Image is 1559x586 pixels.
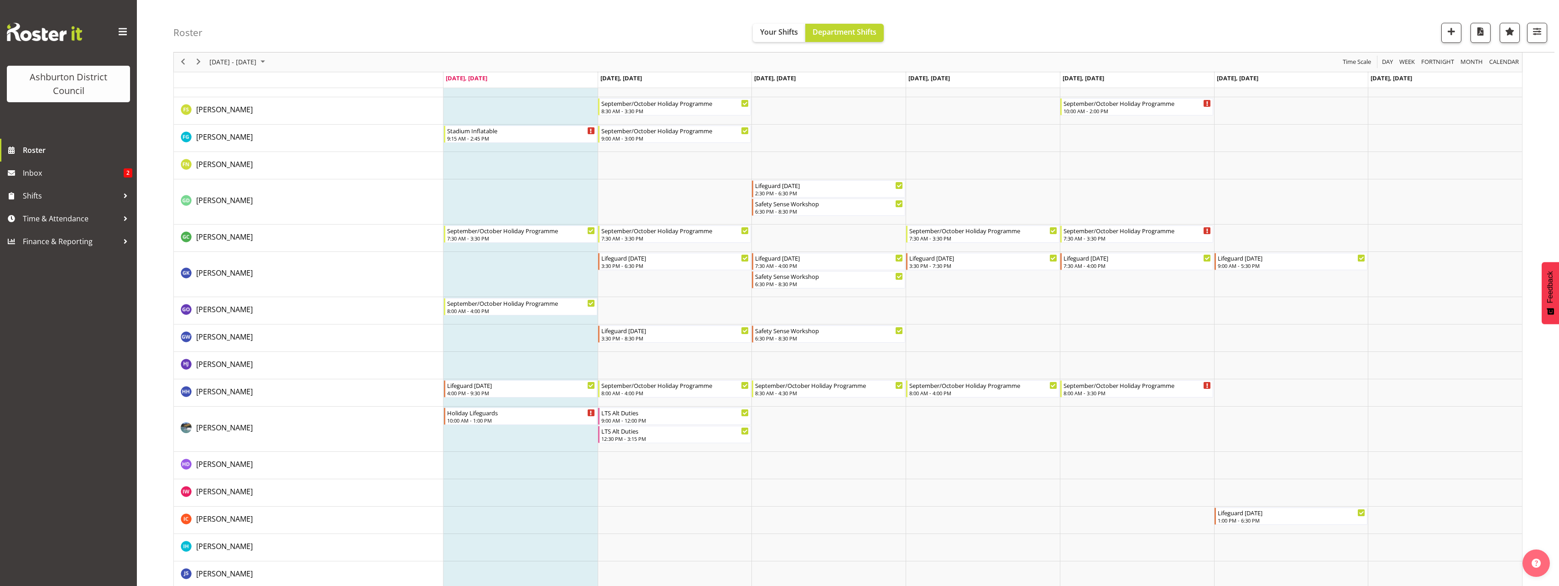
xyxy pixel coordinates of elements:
span: Day [1381,57,1394,68]
div: Guy Ward"s event - Safety Sense Workshop Begin From Wednesday, October 1, 2025 at 6:30:00 PM GMT+... [752,325,905,343]
td: Isabel Wang resource [174,479,443,507]
span: [DATE] - [DATE] [209,57,257,68]
div: 1:00 PM - 6:30 PM [1218,517,1366,524]
span: Time & Attendance [23,212,119,225]
div: 3:30 PM - 7:30 PM [909,262,1057,269]
button: September 2025 [208,57,269,68]
div: Lifeguard [DATE] [755,253,903,262]
a: [PERSON_NAME] [196,422,253,433]
div: Gaston di Laudo"s event - Lifeguard Wednesday Begin From Wednesday, October 1, 2025 at 2:30:00 PM... [752,180,905,198]
div: September/October Holiday Programme [1064,226,1211,235]
td: Harriet Hill resource [174,379,443,407]
div: Georgie Cartney"s event - September/October Holiday Programme Begin From Monday, September 29, 20... [444,225,597,243]
span: Time Scale [1342,57,1372,68]
a: [PERSON_NAME] [196,159,253,170]
div: Felix Glasner"s event - September/October Holiday Programme Begin From Tuesday, September 30, 202... [598,126,751,143]
div: Harriet Hill"s event - September/October Holiday Programme Begin From Friday, October 3, 2025 at ... [1060,380,1214,398]
span: [PERSON_NAME] [196,132,253,142]
span: [PERSON_NAME] [196,487,253,497]
div: 8:00 AM - 4:00 PM [447,307,595,314]
span: Shifts [23,189,119,203]
td: Georgie Cartney resource [174,225,443,252]
span: [DATE], [DATE] [908,74,950,82]
div: 7:30 AM - 3:30 PM [909,235,1057,242]
div: 3:30 PM - 6:30 PM [601,262,749,269]
div: 7:30 AM - 3:30 PM [447,235,595,242]
div: September/October Holiday Programme [601,226,749,235]
div: September/October Holiday Programme [1064,381,1211,390]
a: [PERSON_NAME] [196,231,253,242]
div: Guy Ohana"s event - September/October Holiday Programme Begin From Monday, September 29, 2025 at ... [444,298,597,315]
div: 8:00 AM - 3:30 PM [1064,389,1211,397]
a: [PERSON_NAME] [196,104,253,115]
div: previous period [175,52,191,72]
div: 8:00 AM - 4:00 PM [909,389,1057,397]
a: [PERSON_NAME] [196,568,253,579]
div: September/October Holiday Programme [755,381,903,390]
span: Inbox [23,166,124,180]
span: Finance & Reporting [23,235,119,248]
td: Guy Ward resource [174,324,443,352]
span: [PERSON_NAME] [196,569,253,579]
div: Safety Sense Workshop [755,326,903,335]
a: [PERSON_NAME] [196,541,253,552]
div: 7:30 AM - 3:30 PM [1064,235,1211,242]
div: 10:00 AM - 2:00 PM [1064,107,1211,115]
span: Roster [23,143,132,157]
img: help-xxl-2.png [1532,559,1541,568]
div: Gideon Kuipers"s event - Lifeguard Tuesday Begin From Tuesday, September 30, 2025 at 3:30:00 PM G... [598,253,751,270]
td: Fletcher Nicol resource [174,152,443,179]
button: Timeline Day [1381,57,1395,68]
button: Timeline Week [1398,57,1417,68]
div: Safety Sense Workshop [755,272,903,281]
div: September/October Holiday Programme [601,126,749,135]
span: 2 [124,168,132,178]
div: Fahima Safi"s event - September/October Holiday Programme Begin From Tuesday, September 30, 2025 ... [598,98,751,115]
div: 12:30 PM - 3:15 PM [601,435,749,442]
div: 6:30 PM - 8:30 PM [755,280,903,288]
span: [PERSON_NAME] [196,541,253,551]
div: Safety Sense Workshop [755,199,903,208]
div: Lifeguard [DATE] [447,381,595,390]
button: Time Scale [1341,57,1373,68]
img: Rosterit website logo [7,23,82,41]
div: Stadium Inflatable [447,126,595,135]
div: Gideon Kuipers"s event - Lifeguard Thursday Begin From Thursday, October 2, 2025 at 3:30:00 PM GM... [906,253,1059,270]
span: [PERSON_NAME] [196,195,253,205]
div: Gideon Kuipers"s event - Lifeguard Wednesday Begin From Wednesday, October 1, 2025 at 7:30:00 AM ... [752,253,905,270]
span: [DATE], [DATE] [1371,74,1412,82]
button: Your Shifts [753,24,805,42]
button: Highlight an important date within the roster. [1500,23,1520,43]
a: [PERSON_NAME] [196,386,253,397]
div: Felix Glasner"s event - Stadium Inflatable Begin From Monday, September 29, 2025 at 9:15:00 AM GM... [444,126,597,143]
button: Fortnight [1420,57,1456,68]
span: Fortnight [1420,57,1455,68]
div: September/October Holiday Programme [601,99,749,108]
td: Harrison Doak resource [174,407,443,452]
div: 9:00 AM - 5:30 PM [1218,262,1366,269]
div: next period [191,52,206,72]
td: Hayley Dickson resource [174,452,443,479]
a: [PERSON_NAME] [196,513,253,524]
span: [DATE], [DATE] [600,74,642,82]
span: [PERSON_NAME] [196,304,253,314]
a: [PERSON_NAME] [196,195,253,206]
div: Gaston di Laudo"s event - Safety Sense Workshop Begin From Wednesday, October 1, 2025 at 6:30:00 ... [752,199,905,216]
button: Previous [177,57,189,68]
span: [DATE], [DATE] [1063,74,1104,82]
div: Holiday Lifeguards [447,408,595,417]
span: [PERSON_NAME] [196,459,253,469]
div: Harriet Hill"s event - September/October Holiday Programme Begin From Wednesday, October 1, 2025 ... [752,380,905,398]
div: Harrison Doak"s event - LTS Alt Duties Begin From Tuesday, September 30, 2025 at 9:00:00 AM GMT+1... [598,408,751,425]
div: Harrison Doak"s event - Holiday Lifeguards Begin From Monday, September 29, 2025 at 10:00:00 AM G... [444,408,597,425]
div: 2:30 PM - 6:30 PM [755,189,903,197]
span: [PERSON_NAME] [196,232,253,242]
div: Gideon Kuipers"s event - Lifeguard Saturday Begin From Saturday, October 4, 2025 at 9:00:00 AM GM... [1215,253,1368,270]
div: 9:00 AM - 12:00 PM [601,417,749,424]
div: 8:30 AM - 3:30 PM [601,107,749,115]
span: [DATE], [DATE] [754,74,796,82]
span: [PERSON_NAME] [196,423,253,433]
div: Sep 29 - Oct 05, 2025 [206,52,271,72]
div: Lifeguard [DATE] [755,181,903,190]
